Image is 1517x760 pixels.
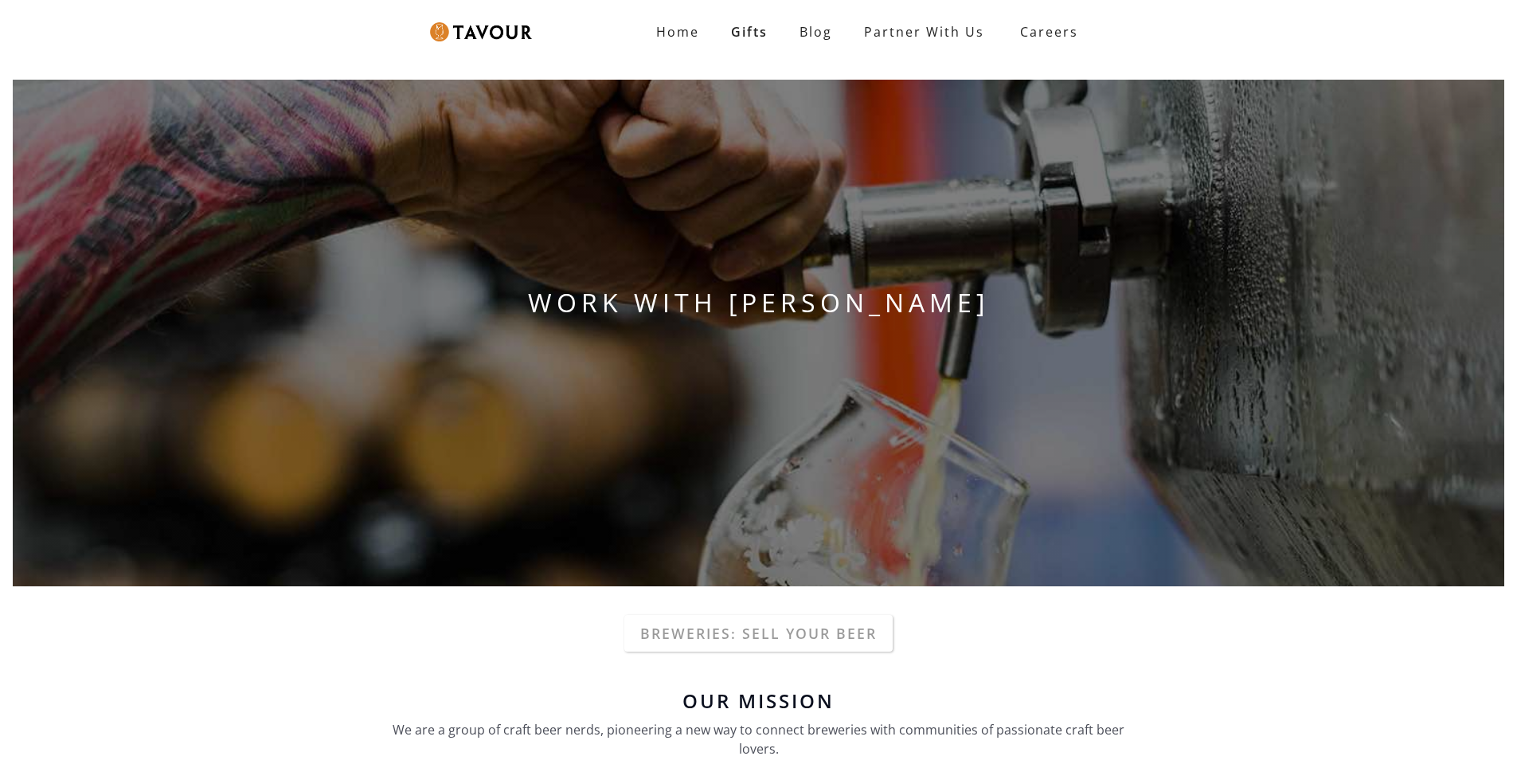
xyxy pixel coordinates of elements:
strong: Careers [1020,16,1078,48]
a: Gifts [715,16,784,48]
h1: WORK WITH [PERSON_NAME] [13,284,1504,322]
a: Partner With Us [848,16,1000,48]
strong: Home [656,23,699,41]
a: Home [640,16,715,48]
a: Blog [784,16,848,48]
a: Breweries: Sell your beer [624,615,893,652]
h6: Our Mission [385,691,1133,711]
a: Careers [1000,10,1090,54]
